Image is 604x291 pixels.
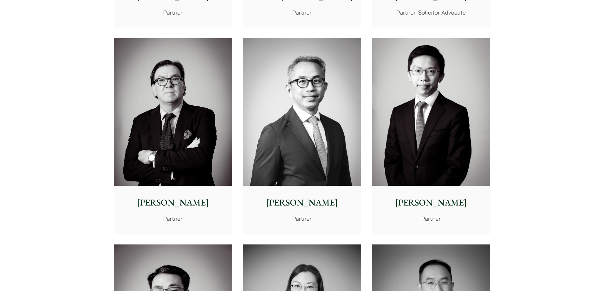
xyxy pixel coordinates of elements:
a: [PERSON_NAME] Partner [114,38,232,234]
a: [PERSON_NAME] Partner [243,38,361,234]
p: Partner [377,214,485,223]
p: [PERSON_NAME] [119,196,227,209]
p: Partner [119,214,227,223]
p: Partner [119,8,227,17]
p: Partner, Solicitor Advocate [377,8,485,17]
p: [PERSON_NAME] [377,196,485,209]
a: Henry Ma photo [PERSON_NAME] Partner [372,38,490,234]
p: Partner [248,8,356,17]
p: Partner [248,214,356,223]
img: Henry Ma photo [372,38,490,186]
p: [PERSON_NAME] [248,196,356,209]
